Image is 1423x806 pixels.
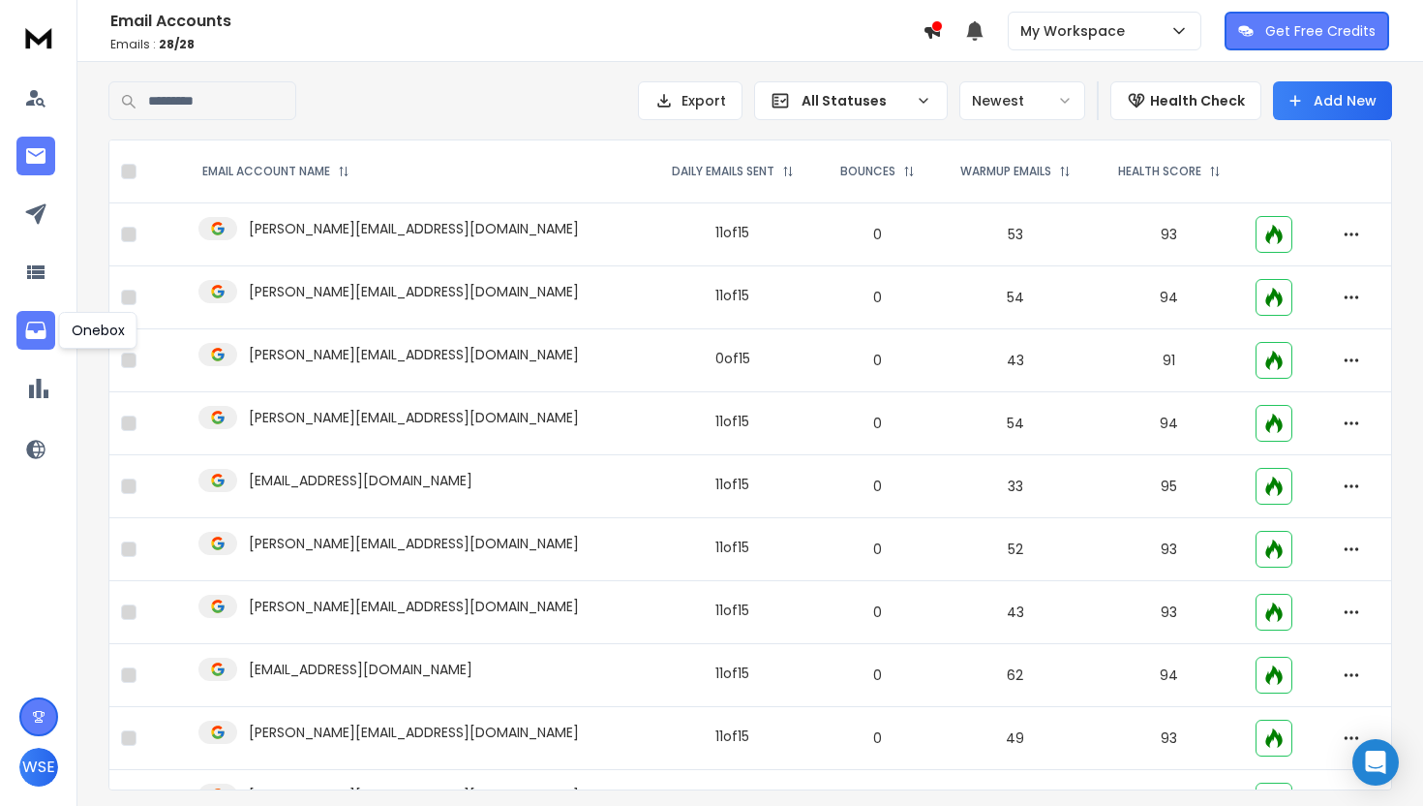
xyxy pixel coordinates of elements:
p: Emails : [110,37,923,52]
td: 94 [1094,266,1243,329]
p: Get Free Credits [1265,21,1376,41]
div: 11 of 15 [715,601,749,620]
button: Get Free Credits [1225,12,1389,50]
p: 0 [830,477,924,496]
td: 91 [1094,329,1243,392]
p: WARMUP EMAILS [960,164,1051,179]
p: All Statuses [802,91,908,110]
td: 94 [1094,392,1243,455]
p: DAILY EMAILS SENT [672,164,774,179]
td: 54 [936,392,1094,455]
div: EMAIL ACCOUNT NAME [202,164,349,179]
td: 43 [936,329,1094,392]
p: [PERSON_NAME][EMAIL_ADDRESS][DOMAIN_NAME] [249,219,579,238]
td: 93 [1094,203,1243,266]
p: 0 [830,225,924,244]
img: logo [19,19,58,55]
div: 11 of 15 [715,223,749,242]
td: 53 [936,203,1094,266]
div: Open Intercom Messenger [1352,739,1399,786]
p: [PERSON_NAME][EMAIL_ADDRESS][DOMAIN_NAME] [249,597,579,616]
td: 93 [1094,707,1243,770]
p: 0 [830,414,924,433]
div: 11 of 15 [715,475,749,494]
p: My Workspace [1020,21,1133,41]
span: 28 / 28 [159,36,195,52]
div: 11 of 15 [715,286,749,305]
p: Health Check [1150,91,1245,110]
button: WSE [19,748,58,787]
td: 49 [936,707,1094,770]
p: 0 [830,728,924,748]
p: [PERSON_NAME][EMAIL_ADDRESS][DOMAIN_NAME] [249,786,579,805]
p: HEALTH SCORE [1118,164,1201,179]
button: Export [638,81,742,120]
div: 11 of 15 [715,727,749,746]
p: 0 [830,540,924,559]
div: 11 of 15 [715,538,749,557]
div: 11 of 15 [715,664,749,683]
button: Health Check [1110,81,1261,120]
td: 54 [936,266,1094,329]
td: 33 [936,455,1094,518]
p: [PERSON_NAME][EMAIL_ADDRESS][DOMAIN_NAME] [249,282,579,301]
td: 52 [936,518,1094,581]
td: 62 [936,644,1094,707]
div: Onebox [59,312,137,349]
div: 0 of 15 [715,349,750,368]
p: BOUNCES [840,164,895,179]
td: 93 [1094,518,1243,581]
p: [PERSON_NAME][EMAIL_ADDRESS][DOMAIN_NAME] [249,723,579,742]
p: 0 [830,666,924,685]
p: [PERSON_NAME][EMAIL_ADDRESS][DOMAIN_NAME] [249,345,579,364]
p: [EMAIL_ADDRESS][DOMAIN_NAME] [249,471,472,490]
button: Newest [959,81,1085,120]
p: 0 [830,288,924,307]
p: 0 [830,603,924,622]
td: 95 [1094,455,1243,518]
p: [PERSON_NAME][EMAIL_ADDRESS][DOMAIN_NAME] [249,534,579,553]
p: [PERSON_NAME][EMAIL_ADDRESS][DOMAIN_NAME] [249,408,579,427]
p: [EMAIL_ADDRESS][DOMAIN_NAME] [249,660,472,679]
td: 43 [936,581,1094,644]
h1: Email Accounts [110,10,923,33]
div: 11 of 15 [715,412,749,431]
button: Add New [1273,81,1392,120]
p: 0 [830,351,924,370]
td: 94 [1094,644,1243,707]
td: 93 [1094,581,1243,644]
